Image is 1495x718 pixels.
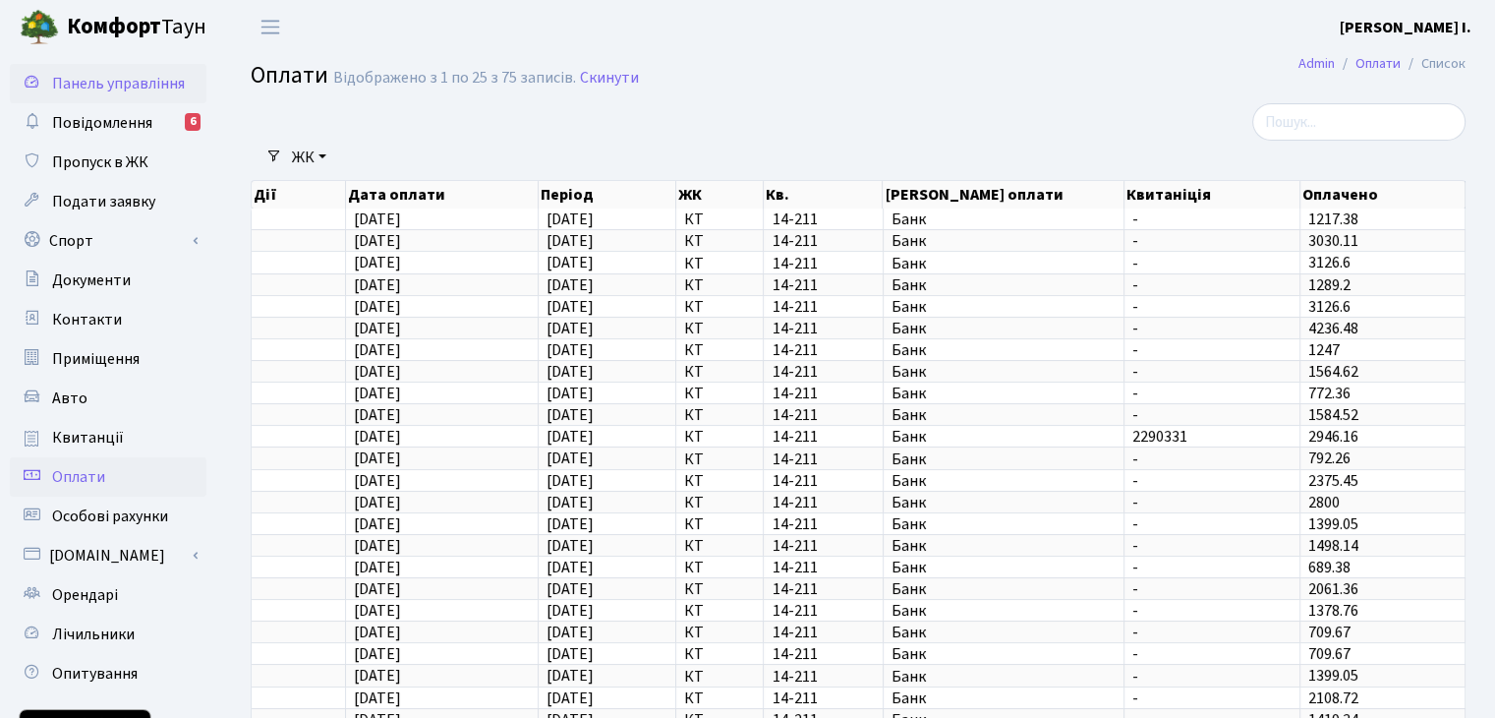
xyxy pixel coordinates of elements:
span: 14-211 [772,321,874,336]
input: Пошук... [1252,103,1466,141]
a: Пропуск в ЖК [10,143,206,182]
span: КТ [684,581,756,597]
li: Список [1401,53,1466,75]
span: КТ [684,646,756,662]
span: - [1132,560,1292,575]
span: 14-211 [772,429,874,445]
span: 2290331 [1132,429,1292,445]
span: [DATE] [354,383,401,404]
span: - [1132,538,1292,554]
span: - [1132,386,1292,401]
span: 14-211 [772,342,874,358]
span: [DATE] [354,426,401,448]
span: КТ [684,495,756,510]
a: Контакти [10,300,206,339]
a: Admin [1298,53,1335,74]
a: Оплати [10,457,206,497]
span: [DATE] [546,643,594,665]
span: Банк [891,299,1117,315]
span: Банк [891,277,1117,293]
span: [DATE] [354,404,401,426]
span: - [1132,321,1292,336]
span: 1584.52 [1308,404,1358,426]
th: Період [539,181,676,209]
span: КТ [684,625,756,640]
a: Квитанції [10,418,206,457]
span: КТ [684,407,756,423]
span: 2800 [1308,492,1340,513]
span: [DATE] [354,274,401,296]
span: Банк [891,256,1117,271]
span: 1564.62 [1308,361,1358,383]
span: 4236.48 [1308,318,1358,339]
span: 1247 [1308,339,1340,361]
a: Орендарі [10,575,206,615]
span: - [1132,690,1292,706]
span: [DATE] [546,230,594,252]
img: logo.png [20,8,59,47]
a: [DOMAIN_NAME] [10,536,206,575]
span: [DATE] [546,557,594,578]
span: 792.26 [1308,449,1351,470]
span: Банк [891,625,1117,640]
button: Переключити навігацію [246,11,295,43]
span: 14-211 [772,277,874,293]
span: 14-211 [772,646,874,662]
span: [DATE] [546,449,594,470]
th: Квитаніція [1124,181,1300,209]
span: [DATE] [546,209,594,230]
span: Банк [891,473,1117,489]
span: Документи [52,269,131,291]
a: Подати заявку [10,182,206,221]
span: [DATE] [546,274,594,296]
span: [DATE] [354,230,401,252]
span: КТ [684,603,756,619]
span: Банк [891,495,1117,510]
span: Банк [891,560,1117,575]
span: - [1132,646,1292,662]
span: 14-211 [772,625,874,640]
a: [PERSON_NAME] І. [1340,16,1471,39]
span: [DATE] [354,253,401,274]
span: [DATE] [546,318,594,339]
span: Авто [52,388,87,409]
span: [DATE] [354,361,401,383]
span: [DATE] [354,643,401,665]
a: Документи [10,261,206,300]
span: КТ [684,256,756,271]
span: - [1132,473,1292,489]
span: [DATE] [546,404,594,426]
span: Банк [891,211,1117,227]
span: Банк [891,669,1117,685]
a: Опитування [10,654,206,693]
span: [DATE] [546,578,594,600]
span: - [1132,342,1292,358]
span: Оплати [251,58,328,92]
span: 3126.6 [1308,296,1351,318]
span: КТ [684,277,756,293]
span: [DATE] [354,492,401,513]
span: 1289.2 [1308,274,1351,296]
span: Банк [891,342,1117,358]
span: Банк [891,321,1117,336]
span: [DATE] [546,470,594,492]
span: 14-211 [772,516,874,532]
b: [PERSON_NAME] І. [1340,17,1471,38]
span: 14-211 [772,211,874,227]
span: [DATE] [546,688,594,709]
span: [DATE] [354,470,401,492]
span: Банк [891,386,1117,401]
span: 2108.72 [1308,688,1358,709]
span: Опитування [52,663,138,685]
span: - [1132,256,1292,271]
span: КТ [684,299,756,315]
span: Банк [891,538,1117,554]
span: Особові рахунки [52,506,168,527]
a: Повідомлення6 [10,103,206,143]
span: 14-211 [772,560,874,575]
span: КТ [684,451,756,467]
a: Авто [10,379,206,418]
span: КТ [684,560,756,575]
span: - [1132,516,1292,532]
span: 2375.45 [1308,470,1358,492]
